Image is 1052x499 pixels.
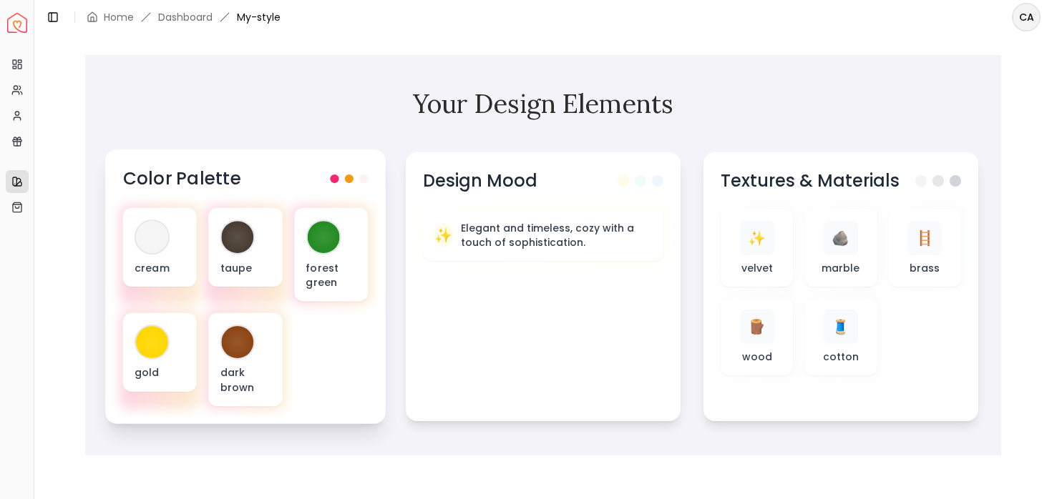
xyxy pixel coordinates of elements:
[823,350,859,364] p: cotton
[158,10,213,24] a: Dashboard
[135,260,185,275] p: cream
[220,260,271,275] p: taupe
[123,167,241,191] h3: Color Palette
[7,13,27,33] a: Spacejoy
[721,169,900,192] h3: Textures & Materials
[1012,3,1041,31] button: CA
[1013,4,1039,30] span: CA
[461,221,652,249] p: Elegant and timeless, cozy with a touch of sophistication.
[832,317,849,337] span: 🧵
[220,365,271,395] p: dark brown
[135,365,185,380] p: gold
[7,13,27,33] img: Spacejoy Logo
[87,10,281,24] nav: breadcrumb
[742,350,772,364] p: wood
[748,228,766,248] span: ✨
[832,228,849,248] span: 🪨
[108,89,978,118] h2: Your Design Elements
[748,317,766,337] span: 🪵
[423,169,537,192] h3: Design Mood
[434,225,452,245] span: ✨
[916,228,934,248] span: 🪜
[741,261,773,275] p: velvet
[104,10,134,24] a: Home
[306,260,356,290] p: forest green
[910,261,940,275] p: brass
[822,261,859,275] p: marble
[237,10,281,24] span: My-style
